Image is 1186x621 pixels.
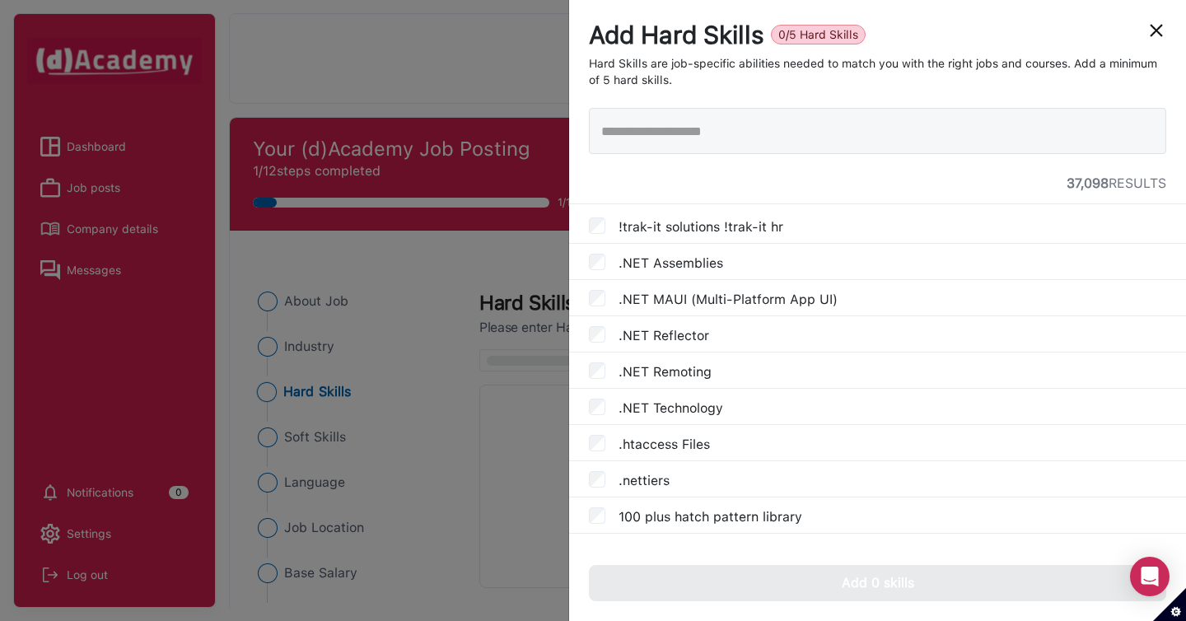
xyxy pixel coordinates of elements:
div: .NET Remoting [569,353,1186,389]
div: 100 plus hatch pattern library [569,497,1186,534]
button: Set cookie preferences [1153,588,1186,621]
div: .NET Technology [569,389,1186,425]
div: .NET MAUI (Multi-Platform App UI) [569,280,1186,316]
div: .htaccess Files [569,425,1186,461]
span: 37,098 [1067,175,1109,191]
button: Add 0 skills [589,565,1166,601]
div: .NET Reflector [569,316,1186,353]
img: close [1146,21,1166,40]
div: 1003 uniform residential loan application [569,534,1186,570]
div: Add 0 skills [842,573,914,593]
div: Hard Skills are job-specific abilities needed to match you with the right jobs and courses. Add a... [589,56,1166,88]
span: RESULTS [1109,175,1166,191]
div: Add Hard Skills [589,20,764,49]
div: .NET Assemblies [569,244,1186,280]
div: 0/5 Hard Skills [771,25,866,44]
div: !trak-it solutions !trak-it hr [569,208,1186,244]
div: Open Intercom Messenger [1130,557,1170,596]
div: .nettiers [569,461,1186,497]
